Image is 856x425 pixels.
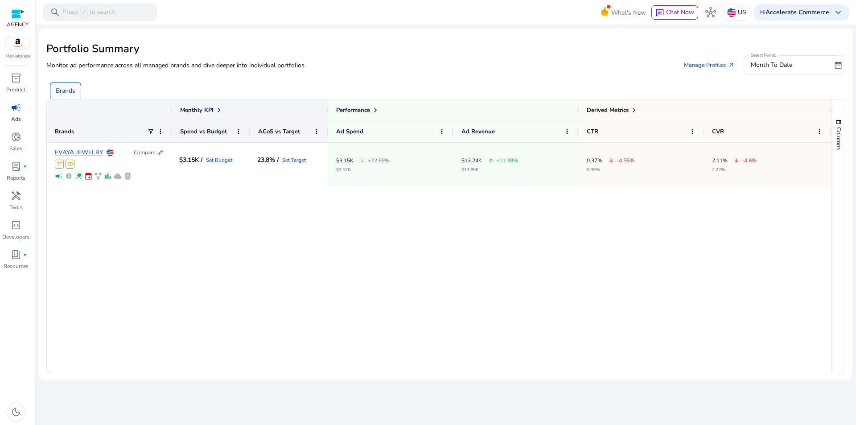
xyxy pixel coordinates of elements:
[587,158,602,163] p: 0.37%
[11,132,21,142] span: donut_small
[46,42,845,55] h2: Portfolio Summary
[55,128,74,136] span: Brands
[702,4,720,21] button: hub
[835,127,843,150] span: Columns
[461,128,495,136] span: Ad Revenue
[7,21,29,29] p: AGENCY
[587,106,629,114] span: Derived Metrics
[11,407,21,417] span: dark_mode
[728,62,735,69] span: arrow_outward
[705,7,716,18] span: hub
[23,253,27,256] span: fiber_manual_record
[727,8,736,17] img: us.svg
[461,158,482,163] p: $13.24K
[9,144,22,153] p: Sales
[361,152,364,170] span: -
[9,203,23,211] p: Tools
[6,86,25,94] p: Product
[258,128,300,136] span: ACoS vs Target
[4,262,29,270] p: Resources
[66,160,74,169] span: SD
[206,157,232,163] a: Set Budget
[55,160,64,169] span: SP
[282,157,306,163] a: Set Target
[11,161,21,172] span: lab_profile
[65,172,73,180] span: pie_chart
[180,128,227,136] span: Spend vs Budget
[123,172,132,180] span: lab_profile
[80,8,88,17] span: /
[751,61,792,69] span: Month To Date
[834,61,843,70] span: date_range
[107,149,114,156] img: us.svg
[712,128,724,136] span: CVR
[2,233,29,241] p: Developers
[666,8,694,17] span: Chat Now
[734,158,739,163] span: arrow_downward
[751,52,776,58] mat-label: Select Period
[611,5,646,21] span: What's New
[759,9,829,16] p: Hi
[11,102,21,113] span: campaign
[7,174,25,182] p: Reports
[461,168,518,172] p: $11.89K
[180,106,214,114] span: Monthly KPI
[11,73,21,83] span: inventory_2
[11,190,21,201] span: handyman
[74,172,82,180] span: wand_stars
[55,149,103,156] a: EVAYA JEWELRY
[336,168,390,172] p: $2.57K
[587,128,598,136] span: CTR
[46,61,306,70] p: Monitor ad performance across all managed brands and dive deeper into individual portfolios.
[617,158,634,163] p: -4.55%
[488,158,494,163] span: arrow_upward
[11,249,21,260] span: book_4
[368,158,390,163] p: +22.69%
[677,57,742,73] a: Manage Profiles
[587,168,634,172] p: 0.39%
[738,4,746,20] p: US
[609,158,614,163] span: arrow_downward
[114,172,122,180] span: cloud
[712,158,728,163] p: 2.11%
[62,8,115,17] p: Press to search
[11,220,21,231] span: code_blocks
[104,172,112,180] span: bar_chart
[336,128,363,136] span: Ad Spend
[23,165,27,168] span: fiber_manual_record
[257,157,279,163] h5: 23.8% /
[651,5,698,20] button: chatChat Now
[55,172,63,180] span: campaign
[765,8,829,17] b: Accelerate Commerce
[94,172,102,180] span: family_history
[496,158,518,163] p: +11.39%
[742,158,757,163] p: -4.8%
[655,8,664,17] span: chat
[134,149,155,156] p: Compare
[179,157,202,163] h5: $3.15K /
[833,7,844,18] span: keyboard_arrow_down
[336,158,354,163] p: $3.15K
[712,168,757,172] p: 2.22%
[336,106,370,114] span: Performance
[11,115,21,123] p: Ads
[157,149,164,156] span: compare_arrows
[50,7,61,18] span: search
[5,53,30,60] p: Marketplace
[84,172,92,180] span: event
[56,86,75,95] p: Brands
[6,36,30,50] img: amazon.svg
